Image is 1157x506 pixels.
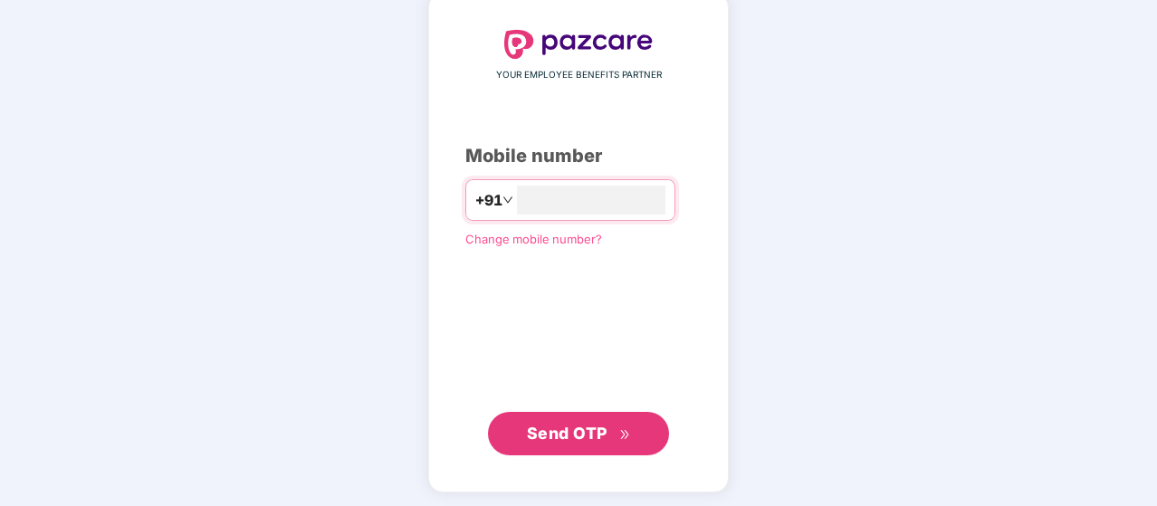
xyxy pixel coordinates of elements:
[504,30,653,59] img: logo
[475,189,502,212] span: +91
[527,424,607,443] span: Send OTP
[502,195,513,205] span: down
[465,232,602,246] a: Change mobile number?
[465,142,692,170] div: Mobile number
[488,412,669,455] button: Send OTPdouble-right
[496,68,662,82] span: YOUR EMPLOYEE BENEFITS PARTNER
[619,429,631,441] span: double-right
